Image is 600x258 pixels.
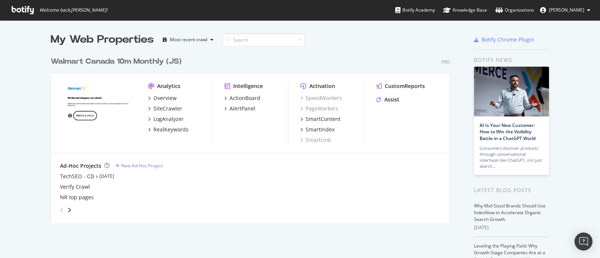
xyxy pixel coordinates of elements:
[309,82,335,90] div: Activation
[51,56,184,67] a: Walmart Canada 10m Monthly (JS)
[51,47,456,223] div: grid
[474,203,546,222] a: Why Mid-Sized Brands Should Use IndexNow to Accelerate Organic Search Growth
[233,82,263,90] div: Intelligence
[60,173,94,180] a: TechSEO - CD
[474,224,549,231] div: [DATE]
[549,7,584,13] span: Vidhi Jain
[148,126,189,133] a: RealKeywords
[474,186,549,194] div: Latest Blog Posts
[534,4,596,16] button: [PERSON_NAME]
[300,105,338,112] a: PageWorkers
[224,94,260,102] a: ActionBoard
[148,94,177,102] a: Overview
[99,173,114,179] a: [DATE]
[67,206,72,214] div: angle-right
[385,82,425,90] div: CustomReports
[115,163,163,169] a: New Ad-Hoc Project
[224,105,255,112] a: AlertPanel
[480,145,543,169] div: Consumers discover products through conversational interfaces like ChatGPT, not just search…
[153,94,177,102] div: Overview
[443,6,487,14] div: Knowledge Base
[170,37,207,42] div: Most recent crawl
[153,105,182,112] div: SiteCrawler
[300,126,334,133] a: SmartIndex
[574,233,592,251] div: Open Intercom Messenger
[153,126,189,133] div: RealKeywords
[306,115,340,123] div: SmartContent
[121,163,163,169] div: New Ad-Hoc Project
[60,183,90,191] a: Verify Crawl
[384,96,399,103] div: Assist
[148,105,182,112] a: SiteCrawler
[60,162,101,170] div: Ad-Hoc Projects
[148,115,184,123] a: LogAnalyzer
[495,6,534,14] div: Organizations
[300,136,331,144] a: SmartLink
[51,32,154,47] div: My Web Properties
[57,204,67,216] div: angle-left
[474,56,549,64] div: Botify news
[60,194,94,201] a: NR top pages
[160,34,216,46] button: Most recent crawl
[157,82,180,90] div: Analytics
[300,94,342,102] a: SpeedWorkers
[229,105,255,112] div: AlertPanel
[395,6,435,14] div: Botify Academy
[376,96,399,103] a: Assist
[306,126,334,133] div: SmartIndex
[474,36,534,43] a: Botify Chrome Plugin
[300,115,340,123] a: SmartContent
[229,94,260,102] div: ActionBoard
[51,56,181,67] div: Walmart Canada 10m Monthly (JS)
[480,122,535,141] a: AI Is Your New Customer: How to Win the Visibility Battle in a ChatGPT World
[39,7,107,13] span: Welcome back, [PERSON_NAME] !
[222,33,305,46] input: Search
[441,59,450,65] div: Pro
[481,36,534,43] div: Botify Chrome Plugin
[153,115,184,123] div: LogAnalyzer
[474,67,549,116] img: AI Is Your New Customer: How to Win the Visibility Battle in a ChatGPT World
[60,82,136,143] img: walmart.ca
[376,82,425,90] a: CustomReports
